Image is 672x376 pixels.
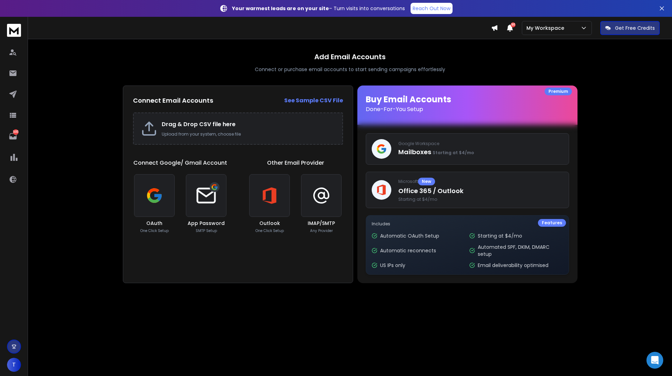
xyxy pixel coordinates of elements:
[140,228,169,233] p: One Click Setup
[478,232,522,239] p: Starting at $4/mo
[308,220,335,227] h3: IMAP/SMTP
[380,247,436,254] p: Automatic reconnects
[284,96,343,105] a: See Sample CSV File
[13,129,19,135] p: 1461
[7,358,21,372] button: T
[526,25,567,32] p: My Workspace
[398,186,563,196] p: Office 365 / Outlook
[413,5,450,12] p: Reach Out Now
[146,220,162,227] h3: OAuth
[6,129,20,143] a: 1461
[232,5,329,12] strong: Your warmest leads are on your site
[255,228,284,233] p: One Click Setup
[314,52,386,62] h1: Add Email Accounts
[162,120,335,129] h2: Drag & Drop CSV file here
[133,159,227,167] h1: Connect Google/ Gmail Account
[380,262,405,269] p: US IPs only
[600,21,660,35] button: Get Free Credits
[478,262,548,269] p: Email deliverability optimised
[366,94,569,114] h1: Buy Email Accounts
[284,96,343,104] strong: See Sample CSV File
[133,96,213,105] h2: Connect Email Accounts
[433,150,474,156] span: Starting at $4/mo
[538,219,566,227] div: Features
[615,25,655,32] p: Get Free Credits
[372,221,563,227] p: Includes
[196,228,217,233] p: SMTP Setup
[411,3,453,14] a: Reach Out Now
[398,147,563,157] p: Mailboxes
[398,141,563,146] p: Google Workspace
[7,24,21,37] img: logo
[267,159,324,167] h1: Other Email Provider
[478,244,563,258] p: Automated SPF, DKIM, DMARC setup
[310,228,333,233] p: Any Provider
[259,220,280,227] h3: Outlook
[511,22,516,27] span: 50
[545,88,572,95] div: Premium
[366,105,569,114] p: Done-For-You Setup
[646,352,663,369] div: Open Intercom Messenger
[418,178,435,185] div: New
[232,5,405,12] p: – Turn visits into conversations
[255,66,445,73] p: Connect or purchase email accounts to start sending campaigns effortlessly
[188,220,225,227] h3: App Password
[398,197,563,202] span: Starting at $4/mo
[398,178,563,185] p: Microsoft
[162,131,335,137] p: Upload from your system, choose file
[380,232,439,239] p: Automatic OAuth Setup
